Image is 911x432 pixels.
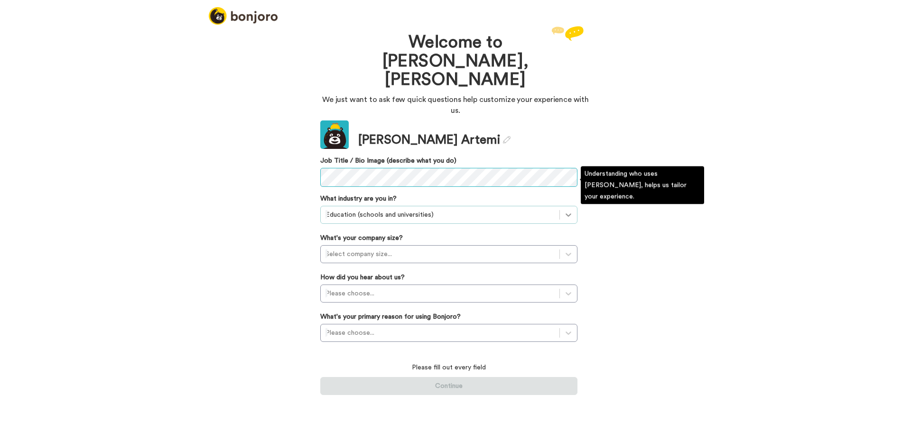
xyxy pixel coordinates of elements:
[320,156,577,165] label: Job Title / Bio Image (describe what you do)
[551,26,584,41] img: reply.svg
[320,312,461,322] label: What's your primary reason for using Bonjoro?
[320,363,577,372] p: Please fill out every field
[320,94,591,116] p: We just want to ask few quick questions help customize your experience with us.
[320,377,577,395] button: Continue
[320,194,397,203] label: What industry are you in?
[358,131,511,149] div: [PERSON_NAME] Artemi
[209,7,278,25] img: logo_full.png
[581,166,704,204] div: Understanding who uses [PERSON_NAME], helps us tailor your experience.
[349,33,562,90] h1: Welcome to [PERSON_NAME], [PERSON_NAME]
[320,273,405,282] label: How did you hear about us?
[320,233,403,243] label: What's your company size?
